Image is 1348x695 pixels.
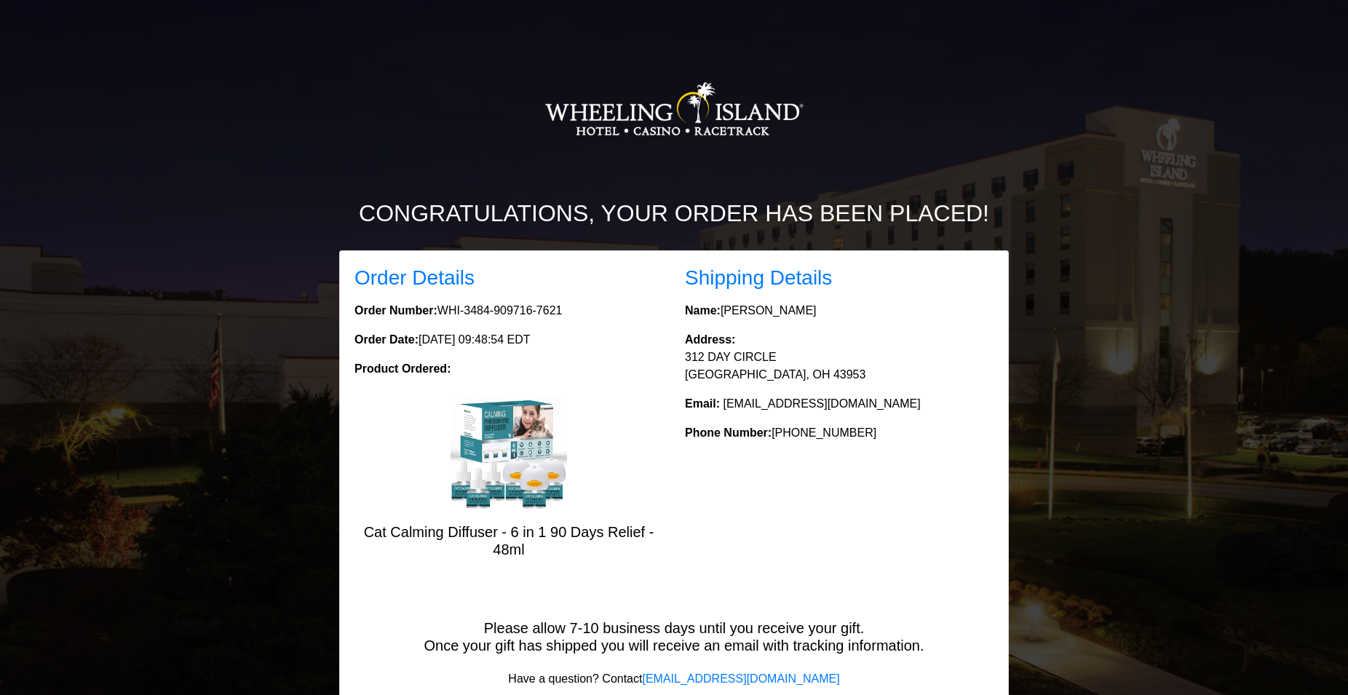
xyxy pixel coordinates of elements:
[685,331,994,384] p: 312 DAY CIRCLE [GEOGRAPHIC_DATA], OH 43953
[270,199,1078,227] h2: Congratulations, your order has been placed!
[685,426,772,439] strong: Phone Number:
[544,36,804,182] img: Logo
[340,619,1008,637] h5: Please allow 7-10 business days until you receive your gift.
[354,266,663,290] h3: Order Details
[685,266,994,290] h3: Shipping Details
[685,304,721,317] strong: Name:
[354,333,419,346] strong: Order Date:
[340,637,1008,654] h5: Once your gift has shipped you will receive an email with tracking information.
[451,395,567,512] img: Cat Calming Diffuser - 6 in 1 90 Days Relief - 48ml
[354,304,437,317] strong: Order Number:
[685,333,735,346] strong: Address:
[685,397,720,410] strong: Email:
[642,672,839,685] a: [EMAIL_ADDRESS][DOMAIN_NAME]
[354,302,663,319] p: WHI-3484-909716-7621
[354,523,663,558] h5: Cat Calming Diffuser - 6 in 1 90 Days Relief - 48ml
[685,302,994,319] p: [PERSON_NAME]
[685,395,994,413] p: [EMAIL_ADDRESS][DOMAIN_NAME]
[340,672,1008,686] h6: Have a question? Contact
[354,362,451,375] strong: Product Ordered:
[685,424,994,442] p: [PHONE_NUMBER]
[354,331,663,349] p: [DATE] 09:48:54 EDT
